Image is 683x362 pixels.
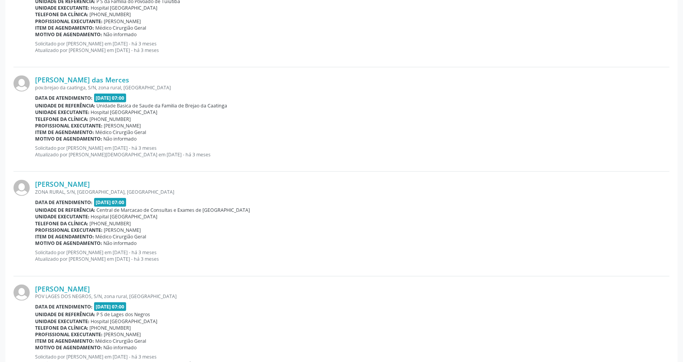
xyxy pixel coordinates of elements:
[35,109,89,116] b: Unidade executante:
[35,240,102,246] b: Motivo de agendamento:
[35,75,129,84] a: [PERSON_NAME] das Merces
[97,311,150,318] span: P S de Lages dos Negros
[35,207,95,213] b: Unidade de referência:
[35,189,670,195] div: ZONA RURAL, S/N, [GEOGRAPHIC_DATA], [GEOGRAPHIC_DATA]
[13,180,30,196] img: img
[35,220,88,227] b: Telefone da clínica:
[13,285,30,301] img: img
[104,18,141,25] span: [PERSON_NAME]
[35,122,103,129] b: Profissional executante:
[104,344,137,351] span: Não informado
[94,94,126,102] span: [DATE] 07:00
[35,84,670,91] div: pov.brejao da caatinga, S/N, zona rural, [GEOGRAPHIC_DATA]
[35,145,670,158] p: Solicitado por [PERSON_NAME] em [DATE] - há 3 meses Atualizado por [PERSON_NAME][DEMOGRAPHIC_DATA...
[94,302,126,311] span: [DATE] 07:00
[35,331,103,338] b: Profissional executante:
[91,213,158,220] span: Hospital [GEOGRAPHIC_DATA]
[104,31,137,38] span: Não informado
[35,311,95,318] b: Unidade de referência:
[104,136,137,142] span: Não informado
[96,233,147,240] span: Médico Cirurgião Geral
[35,233,94,240] b: Item de agendamento:
[35,116,88,122] b: Telefone da clínica:
[96,338,147,344] span: Médico Cirurgião Geral
[91,318,158,325] span: Hospital [GEOGRAPHIC_DATA]
[90,116,131,122] span: [PHONE_NUMBER]
[35,199,93,206] b: Data de atendimento:
[35,102,95,109] b: Unidade de referência:
[35,293,670,300] div: POV LAGES DOS NEGROS, S/N, zona rural, [GEOGRAPHIC_DATA]
[104,240,137,246] span: Não informado
[94,198,126,207] span: [DATE] 07:00
[35,285,90,293] a: [PERSON_NAME]
[35,318,89,325] b: Unidade executante:
[35,5,89,11] b: Unidade executante:
[35,303,93,310] b: Data de atendimento:
[90,11,131,18] span: [PHONE_NUMBER]
[97,207,250,213] span: Central de Marcacao de Consultas e Exames de [GEOGRAPHIC_DATA]
[35,325,88,331] b: Telefone da clínica:
[35,11,88,18] b: Telefone da clínica:
[96,129,147,136] span: Médico Cirurgião Geral
[35,31,102,38] b: Motivo de agendamento:
[13,75,30,92] img: img
[35,338,94,344] b: Item de agendamento:
[35,136,102,142] b: Motivo de agendamento:
[35,40,670,54] p: Solicitado por [PERSON_NAME] em [DATE] - há 3 meses Atualizado por [PERSON_NAME] em [DATE] - há 3...
[35,180,90,188] a: [PERSON_NAME]
[35,18,103,25] b: Profissional executante:
[90,325,131,331] span: [PHONE_NUMBER]
[104,122,141,129] span: [PERSON_NAME]
[104,227,141,233] span: [PERSON_NAME]
[91,5,158,11] span: Hospital [GEOGRAPHIC_DATA]
[35,95,93,101] b: Data de atendimento:
[35,25,94,31] b: Item de agendamento:
[96,25,147,31] span: Médico Cirurgião Geral
[35,249,670,262] p: Solicitado por [PERSON_NAME] em [DATE] - há 3 meses Atualizado por [PERSON_NAME] em [DATE] - há 3...
[104,331,141,338] span: [PERSON_NAME]
[90,220,131,227] span: [PHONE_NUMBER]
[91,109,158,116] span: Hospital [GEOGRAPHIC_DATA]
[35,213,89,220] b: Unidade executante:
[97,102,228,109] span: Unidade Basica de Saude da Familia de Brejao da Caatinga
[35,344,102,351] b: Motivo de agendamento:
[35,227,103,233] b: Profissional executante:
[35,129,94,136] b: Item de agendamento:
